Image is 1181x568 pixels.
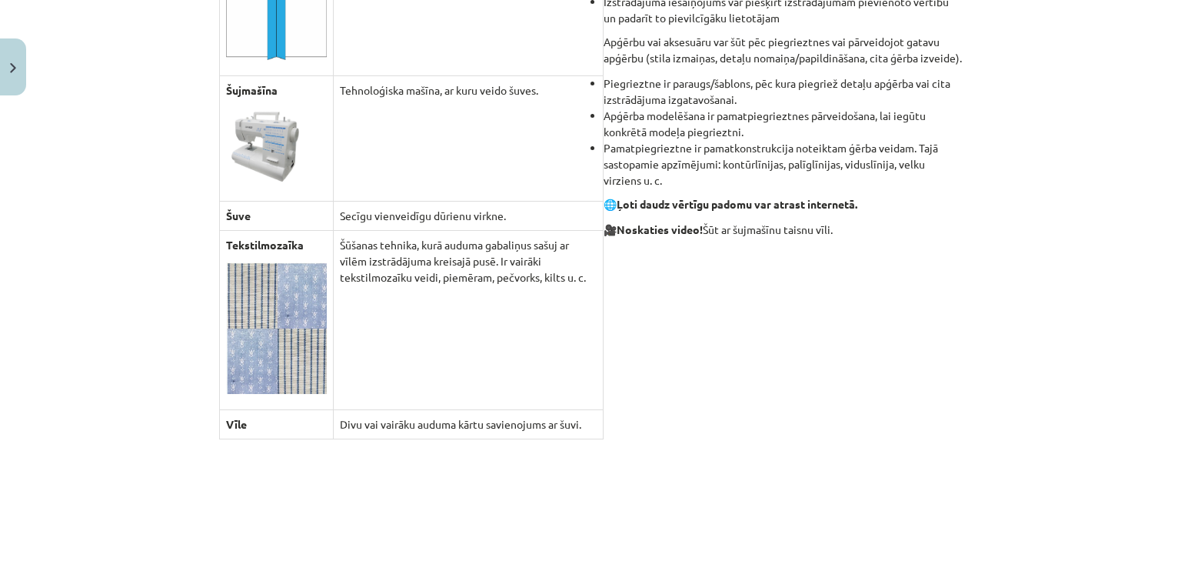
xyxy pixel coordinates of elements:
strong: Šuve [226,209,251,222]
strong: Ļoti daudz vērtīgu padomu var atrast internetā. [617,197,857,211]
td: Tehnoloģiska mašīna, ar kuru veido šuves. [333,75,603,201]
td: Divu vai vairāku auduma kārtu savienojums ar šuvi. [333,409,603,439]
strong: Šujmašīna [226,83,278,97]
strong: Noskaties video! [617,222,703,236]
td: Šūšanas tehnika, kurā auduma gabaliņus sašuj ar vīlēm izstrādājuma kreisajā pusē. Ir vairāki teks... [333,230,603,409]
img: icon-close-lesson-0947bae3869378f0d4975bcd49f059093ad1ed9edebbc8119c70593378902aed.svg [10,63,16,73]
td: Secīgu vienveidīgu dūrienu virkne. [333,201,603,230]
strong: Tekstilmozaīka [226,238,304,252]
img: Attēls, kurā ir teksts, audums Apraksts ģenerēts automātiski [226,262,327,394]
strong: Vīle [226,417,247,431]
img: Attēls, kurā ir ierīce, šujmašīna Apraksts ģenerēts automātiski [226,108,304,185]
